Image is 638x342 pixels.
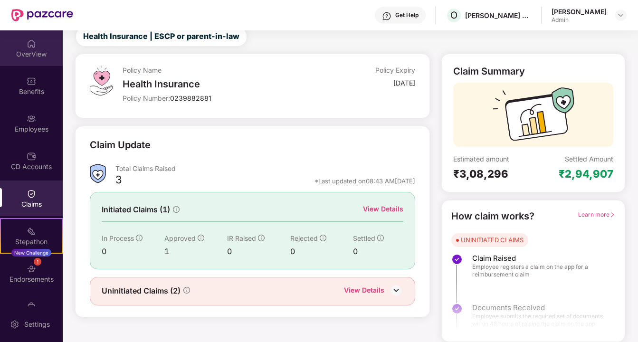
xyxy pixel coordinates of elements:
[363,204,403,214] div: View Details
[389,283,403,297] img: DownIcon
[314,177,415,185] div: *Last updated on 08:43 AM[DATE]
[90,164,106,183] img: ClaimsSummaryIcon
[353,234,375,242] span: Settled
[198,235,204,241] span: info-circle
[450,9,457,21] span: O
[27,114,36,123] img: svg+xml;base64,PHN2ZyBpZD0iRW1wbG95ZWVzIiB4bWxucz0iaHR0cDovL3d3dy53My5vcmcvMjAwMC9zdmciIHdpZHRoPS...
[395,11,419,19] div: Get Help
[27,302,36,311] img: svg+xml;base64,PHN2ZyBpZD0iTXlfT3JkZXJzIiBkYXRhLW5hbWU9Ik15IE9yZGVycyIgeG1sbnM9Imh0dHA6Ly93d3cudz...
[578,211,615,218] span: Learn more
[290,234,318,242] span: Rejected
[102,246,164,257] div: 0
[453,66,525,77] div: Claim Summary
[34,258,41,266] div: 1
[461,235,524,245] div: UNINITIATED CLAIMS
[83,30,239,42] span: Health Insurance | ESCP or parent-in-law
[227,246,290,257] div: 0
[320,235,326,241] span: info-circle
[173,206,180,213] span: info-circle
[27,189,36,199] img: svg+xml;base64,PHN2ZyBpZD0iQ2xhaW0iIHhtbG5zPSJodHRwOi8vd3d3LnczLm9yZy8yMDAwL3N2ZyIgd2lkdGg9IjIwIi...
[393,78,415,87] div: [DATE]
[102,285,181,297] span: Uninitiated Claims (2)
[617,11,625,19] img: svg+xml;base64,PHN2ZyBpZD0iRHJvcGRvd24tMzJ4MzIiIHhtbG5zPSJodHRwOi8vd3d3LnczLm9yZy8yMDAwL3N2ZyIgd2...
[170,94,211,102] span: 0239882881
[123,78,318,90] div: Health Insurance
[559,167,613,180] div: ₹2,94,907
[552,7,607,16] div: [PERSON_NAME]
[377,235,384,241] span: info-circle
[1,237,62,247] div: Stepathon
[102,204,170,216] span: Initiated Claims (1)
[21,320,53,329] div: Settings
[552,16,607,24] div: Admin
[123,66,318,75] div: Policy Name
[290,246,353,257] div: 0
[493,87,574,147] img: svg+xml;base64,PHN2ZyB3aWR0aD0iMTcyIiBoZWlnaHQ9IjExMyIgdmlld0JveD0iMCAwIDE3MiAxMTMiIGZpbGw9Im5vbm...
[344,285,384,297] div: View Details
[27,264,36,274] img: svg+xml;base64,PHN2ZyBpZD0iRW5kb3JzZW1lbnRzIiB4bWxucz0iaHR0cDovL3d3dy53My5vcmcvMjAwMC9zdmciIHdpZH...
[123,94,318,103] div: Policy Number:
[90,66,113,95] img: svg+xml;base64,PHN2ZyB4bWxucz0iaHR0cDovL3d3dy53My5vcmcvMjAwMC9zdmciIHdpZHRoPSI0OS4zMiIgaGVpZ2h0PS...
[164,234,196,242] span: Approved
[451,209,534,224] div: How claim works?
[27,152,36,161] img: svg+xml;base64,PHN2ZyBpZD0iQ0RfQWNjb3VudHMiIGRhdGEtbmFtZT0iQ0QgQWNjb3VudHMiIHhtbG5zPSJodHRwOi8vd3...
[453,167,533,180] div: ₹3,08,296
[453,154,533,163] div: Estimated amount
[382,11,391,21] img: svg+xml;base64,PHN2ZyBpZD0iSGVscC0zMngzMiIgeG1sbnM9Imh0dHA6Ly93d3cudzMub3JnLzIwMDAvc3ZnIiB3aWR0aD...
[451,254,463,265] img: svg+xml;base64,PHN2ZyBpZD0iU3RlcC1Eb25lLTMyeDMyIiB4bWxucz0iaHR0cDovL3d3dy53My5vcmcvMjAwMC9zdmciIH...
[115,164,415,173] div: Total Claims Raised
[164,246,227,257] div: 1
[227,234,256,242] span: IR Raised
[11,249,51,256] div: New Challenge
[258,235,265,241] span: info-circle
[27,39,36,48] img: svg+xml;base64,PHN2ZyBpZD0iSG9tZSIgeG1sbnM9Imh0dHA6Ly93d3cudzMub3JnLzIwMDAvc3ZnIiB3aWR0aD0iMjAiIG...
[90,138,151,152] div: Claim Update
[375,66,415,75] div: Policy Expiry
[183,287,190,294] span: info-circle
[11,9,73,21] img: New Pazcare Logo
[76,27,247,46] button: Health Insurance | ESCP or parent-in-law
[115,173,122,189] div: 3
[472,263,606,278] span: Employee registers a claim on the app for a reimbursement claim
[472,254,606,263] span: Claim Raised
[353,246,403,257] div: 0
[102,234,134,242] span: In Process
[27,227,36,236] img: svg+xml;base64,PHN2ZyB4bWxucz0iaHR0cDovL3d3dy53My5vcmcvMjAwMC9zdmciIHdpZHRoPSIyMSIgaGVpZ2h0PSIyMC...
[10,320,19,329] img: svg+xml;base64,PHN2ZyBpZD0iU2V0dGluZy0yMHgyMCIgeG1sbnM9Imh0dHA6Ly93d3cudzMub3JnLzIwMDAvc3ZnIiB3aW...
[27,76,36,86] img: svg+xml;base64,PHN2ZyBpZD0iQmVuZWZpdHMiIHhtbG5zPSJodHRwOi8vd3d3LnczLm9yZy8yMDAwL3N2ZyIgd2lkdGg9Ij...
[136,235,143,241] span: info-circle
[609,212,615,218] span: right
[565,154,613,163] div: Settled Amount
[465,11,532,20] div: [PERSON_NAME] GLOBAL INVESTMENT PLATFORM PRIVATE LIMITED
